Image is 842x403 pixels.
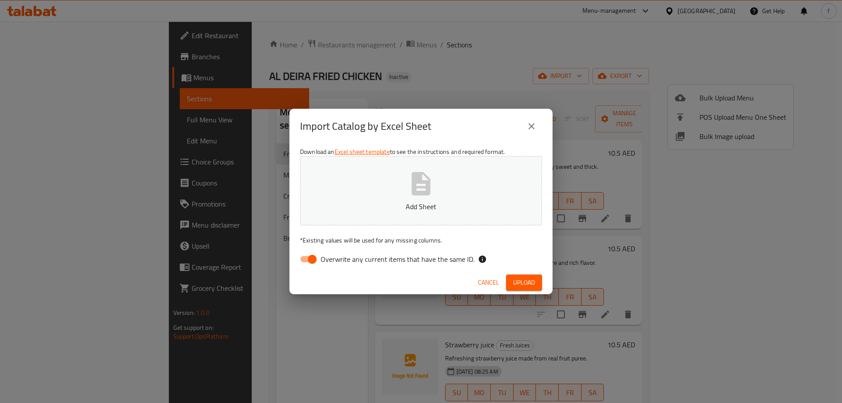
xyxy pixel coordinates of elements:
[300,156,542,225] button: Add Sheet
[513,277,535,288] span: Upload
[300,119,431,133] h2: Import Catalog by Excel Sheet
[314,201,528,212] p: Add Sheet
[521,116,542,137] button: close
[335,146,390,157] a: Excel sheet template
[321,254,475,264] span: Overwrite any current items that have the same ID.
[289,144,553,271] div: Download an to see the instructions and required format.
[478,255,487,264] svg: If the overwrite option isn't selected, then the items that match an existing ID will be ignored ...
[300,236,542,245] p: Existing values will be used for any missing columns.
[475,275,503,291] button: Cancel
[478,277,499,288] span: Cancel
[506,275,542,291] button: Upload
